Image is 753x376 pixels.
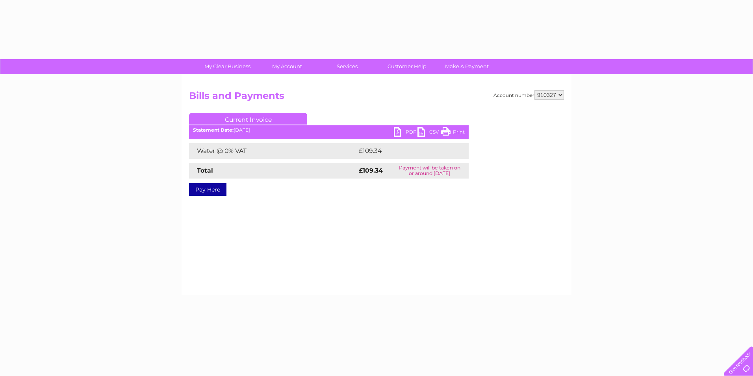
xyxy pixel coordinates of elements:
[357,143,454,159] td: £109.34
[255,59,320,74] a: My Account
[197,167,213,174] strong: Total
[195,59,260,74] a: My Clear Business
[390,163,469,179] td: Payment will be taken on or around [DATE]
[189,113,307,125] a: Current Invoice
[359,167,383,174] strong: £109.34
[493,90,564,100] div: Account number
[441,127,465,139] a: Print
[189,127,469,133] div: [DATE]
[375,59,440,74] a: Customer Help
[193,127,234,133] b: Statement Date:
[434,59,499,74] a: Make A Payment
[417,127,441,139] a: CSV
[315,59,380,74] a: Services
[189,90,564,105] h2: Bills and Payments
[189,143,357,159] td: Water @ 0% VAT
[394,127,417,139] a: PDF
[189,183,226,196] a: Pay Here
